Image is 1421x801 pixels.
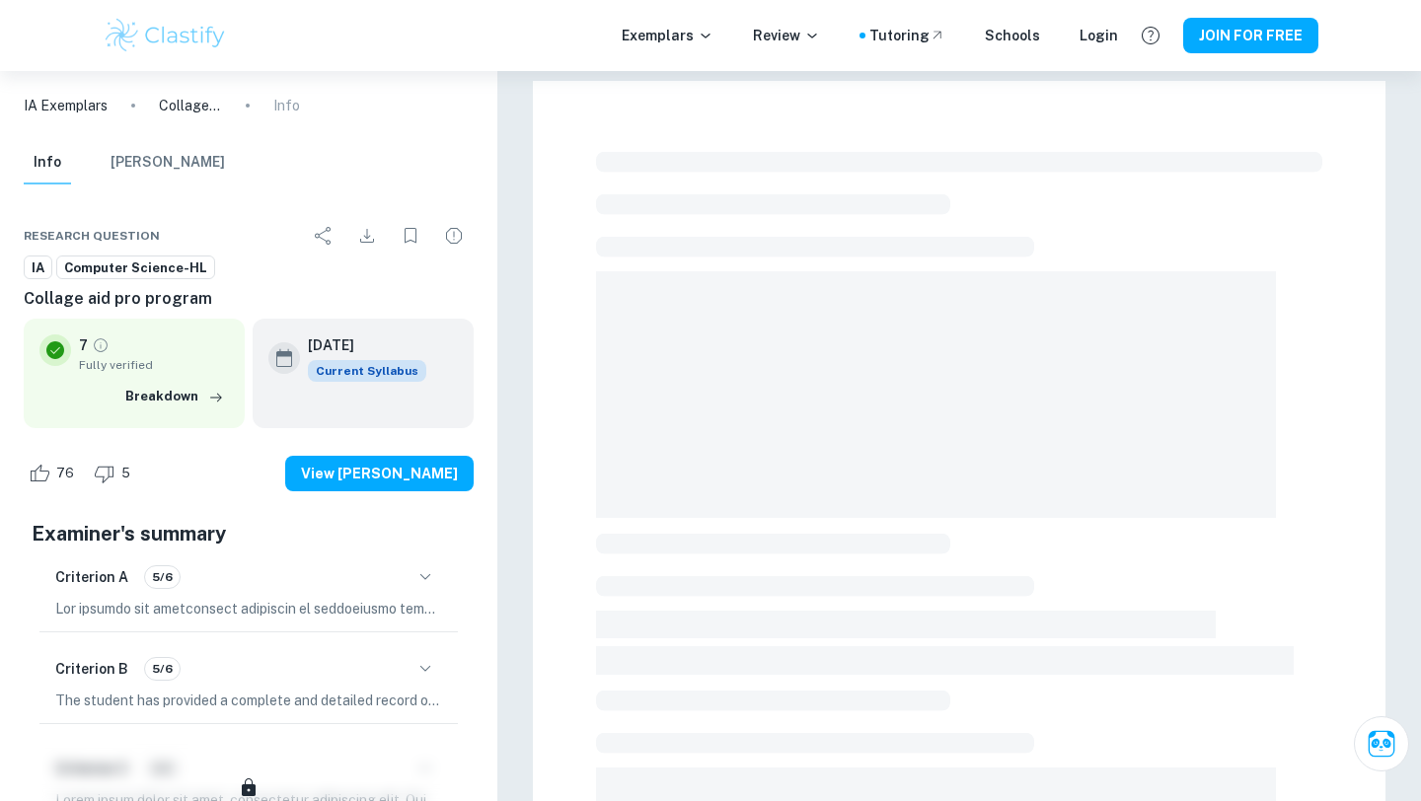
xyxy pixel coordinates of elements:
button: Info [24,141,71,184]
div: Dislike [89,458,141,489]
span: 76 [45,464,85,483]
a: Computer Science-HL [56,255,215,280]
span: IA [25,258,51,278]
p: 7 [79,334,88,356]
a: IA [24,255,52,280]
div: Share [304,216,343,255]
div: Like [24,458,85,489]
a: IA Exemplars [24,95,108,116]
button: View [PERSON_NAME] [285,456,474,491]
span: 5/6 [145,568,180,586]
span: 5/6 [145,660,180,678]
h5: Examiner's summary [32,519,466,548]
div: This exemplar is based on the current syllabus. Feel free to refer to it for inspiration/ideas wh... [308,360,426,382]
h6: [DATE] [308,334,411,356]
p: Review [753,25,820,46]
div: Bookmark [391,216,430,255]
div: Report issue [434,216,474,255]
span: Fully verified [79,356,229,374]
p: Collage aid pro program [159,95,222,116]
a: Grade fully verified [92,336,110,354]
a: Login [1080,25,1118,46]
p: Lor ipsumdo sit ametconsect adipiscin el seddoeiusmo temporin utl etdoloremagna, aliqua enim admi... [55,598,442,619]
button: Breakdown [120,382,229,411]
a: Schools [985,25,1040,46]
img: Clastify logo [103,16,228,55]
p: Exemplars [622,25,713,46]
button: JOIN FOR FREE [1183,18,1318,53]
span: 5 [111,464,141,483]
h6: Collage aid pro program [24,287,474,311]
button: Help and Feedback [1134,19,1167,52]
p: Info [273,95,300,116]
span: Current Syllabus [308,360,426,382]
button: [PERSON_NAME] [111,141,225,184]
h6: Criterion A [55,566,128,588]
div: Download [347,216,387,255]
button: Ask Clai [1354,716,1409,771]
a: Tutoring [869,25,945,46]
span: Computer Science-HL [57,258,214,278]
p: The student has provided a complete and detailed record of tasks, showcasing their ability to pla... [55,690,442,711]
h6: Criterion B [55,658,128,680]
span: Research question [24,227,160,245]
